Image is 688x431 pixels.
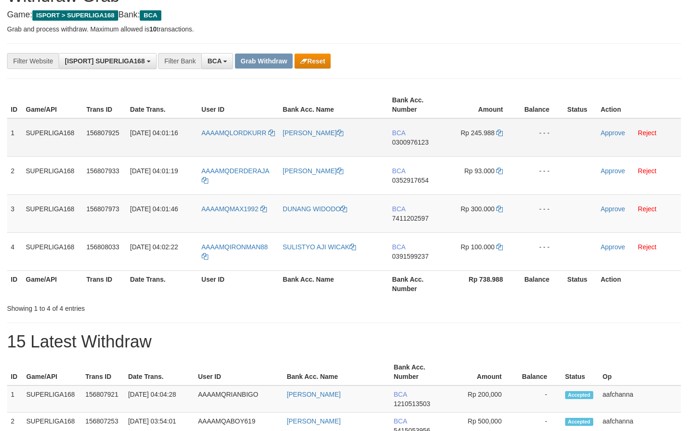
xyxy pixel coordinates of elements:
span: 156807925 [86,129,119,137]
span: Copy 0391599237 to clipboard [392,253,429,260]
td: - - - [517,118,563,157]
a: [PERSON_NAME] [287,417,340,425]
th: Trans ID [83,270,126,297]
td: Rp 200,000 [447,385,516,413]
th: Game/API [22,270,83,297]
td: - [516,385,561,413]
th: Trans ID [82,359,124,385]
th: Status [564,270,597,297]
th: User ID [198,270,279,297]
th: Bank Acc. Number [390,359,447,385]
td: SUPERLIGA168 [22,194,83,232]
span: [ISPORT] SUPERLIGA168 [65,57,144,65]
a: Approve [601,243,625,251]
span: Rp 300.000 [461,205,494,213]
button: [ISPORT] SUPERLIGA168 [59,53,156,69]
th: ID [7,359,23,385]
td: - - - [517,194,563,232]
span: [DATE] 04:01:46 [130,205,178,213]
th: User ID [194,359,283,385]
span: BCA [392,167,405,175]
a: Approve [601,205,625,213]
span: BCA [207,57,221,65]
td: 4 [7,232,22,270]
button: Reset [295,54,331,69]
td: SUPERLIGA168 [22,156,83,194]
a: Copy 93000 to clipboard [496,167,503,175]
td: 2 [7,156,22,194]
span: 156807973 [86,205,119,213]
span: Copy 0300976123 to clipboard [392,139,429,146]
span: Copy 0352917654 to clipboard [392,177,429,184]
th: Trans ID [83,92,126,118]
a: [PERSON_NAME] [287,391,340,398]
a: [PERSON_NAME] [283,129,343,137]
th: Bank Acc. Name [283,359,390,385]
th: Balance [517,92,563,118]
strong: 10 [149,25,157,33]
a: Reject [638,243,657,251]
a: AAAAMQIRONMAN88 [202,243,268,260]
a: Copy 245988 to clipboard [496,129,503,137]
div: Filter Website [7,53,59,69]
span: AAAAMQIRONMAN88 [202,243,268,251]
a: Reject [638,129,657,137]
th: Bank Acc. Name [279,270,388,297]
span: Copy 7411202597 to clipboard [392,215,429,222]
span: [DATE] 04:02:22 [130,243,178,251]
span: 156808033 [86,243,119,251]
span: AAAAMQLORDKURR [202,129,266,137]
th: Date Trans. [126,270,197,297]
a: SULISTYO AJI WICAK [283,243,356,251]
td: SUPERLIGA168 [22,118,83,157]
th: Action [597,270,681,297]
th: Balance [517,270,563,297]
a: [PERSON_NAME] [283,167,343,175]
a: AAAAMQLORDKURR [202,129,275,137]
a: Copy 100000 to clipboard [496,243,503,251]
span: Rp 245.988 [461,129,494,137]
th: User ID [198,92,279,118]
th: Date Trans. [126,92,197,118]
th: Amount [447,359,516,385]
th: Game/API [23,359,82,385]
td: AAAAMQRIANBIGO [194,385,283,413]
th: ID [7,270,22,297]
th: Bank Acc. Number [388,270,447,297]
th: Op [599,359,681,385]
td: [DATE] 04:04:28 [124,385,194,413]
th: Balance [516,359,561,385]
a: Reject [638,167,657,175]
span: BCA [392,243,405,251]
span: Rp 93.000 [464,167,495,175]
th: Status [564,92,597,118]
div: Filter Bank [158,53,201,69]
td: 156807921 [82,385,124,413]
span: 156807933 [86,167,119,175]
th: Bank Acc. Name [279,92,388,118]
span: BCA [392,129,405,137]
a: Copy 300000 to clipboard [496,205,503,213]
div: Showing 1 to 4 of 4 entries [7,300,280,313]
span: Rp 100.000 [461,243,494,251]
td: SUPERLIGA168 [22,232,83,270]
span: Copy 1210513503 to clipboard [394,400,431,408]
span: [DATE] 04:01:16 [130,129,178,137]
span: BCA [394,417,407,425]
h4: Game: Bank: [7,10,681,20]
a: AAAAMQDERDERAJA [202,167,269,184]
h1: 15 Latest Withdraw [7,332,681,351]
span: BCA [394,391,407,398]
th: Action [597,92,681,118]
td: - - - [517,232,563,270]
a: Reject [638,205,657,213]
a: Approve [601,129,625,137]
td: 1 [7,385,23,413]
span: AAAAMQDERDERAJA [202,167,269,175]
a: DUNANG WIDODO [283,205,348,213]
span: ISPORT > SUPERLIGA168 [32,10,118,21]
td: 3 [7,194,22,232]
th: Amount [447,92,517,118]
a: AAAAMQMAX1992 [202,205,267,213]
span: BCA [392,205,405,213]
